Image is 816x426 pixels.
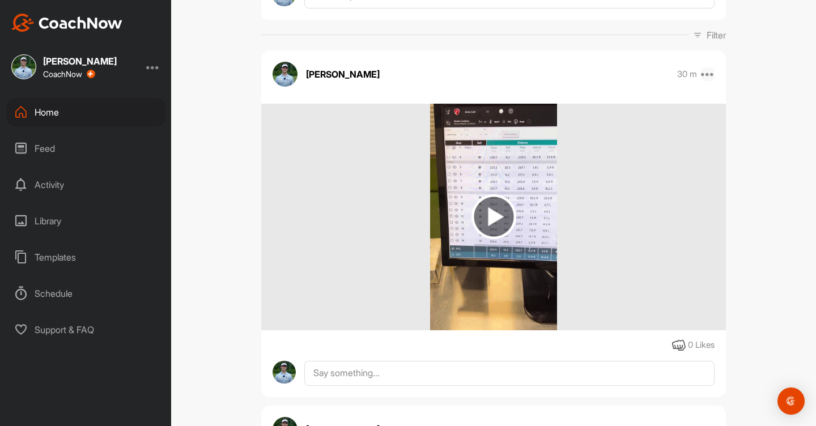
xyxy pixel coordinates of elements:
p: [PERSON_NAME] [306,67,380,81]
div: Home [6,98,166,126]
img: avatar [273,361,296,384]
p: Filter [707,28,726,42]
img: avatar [273,62,297,87]
div: Templates [6,243,166,271]
div: Library [6,207,166,235]
img: CoachNow [11,14,122,32]
div: Schedule [6,279,166,308]
div: Activity [6,171,166,199]
div: 0 Likes [688,339,715,352]
div: Feed [6,134,166,163]
p: 30 m [677,69,697,80]
div: CoachNow [43,70,95,79]
div: [PERSON_NAME] [43,57,117,66]
div: Support & FAQ [6,316,166,344]
div: Open Intercom Messenger [777,387,805,415]
img: square_9344ed25bbe6b7ee267ac5ecbb2bdbab.jpg [11,54,36,79]
img: play [471,194,516,239]
img: media [430,104,558,330]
